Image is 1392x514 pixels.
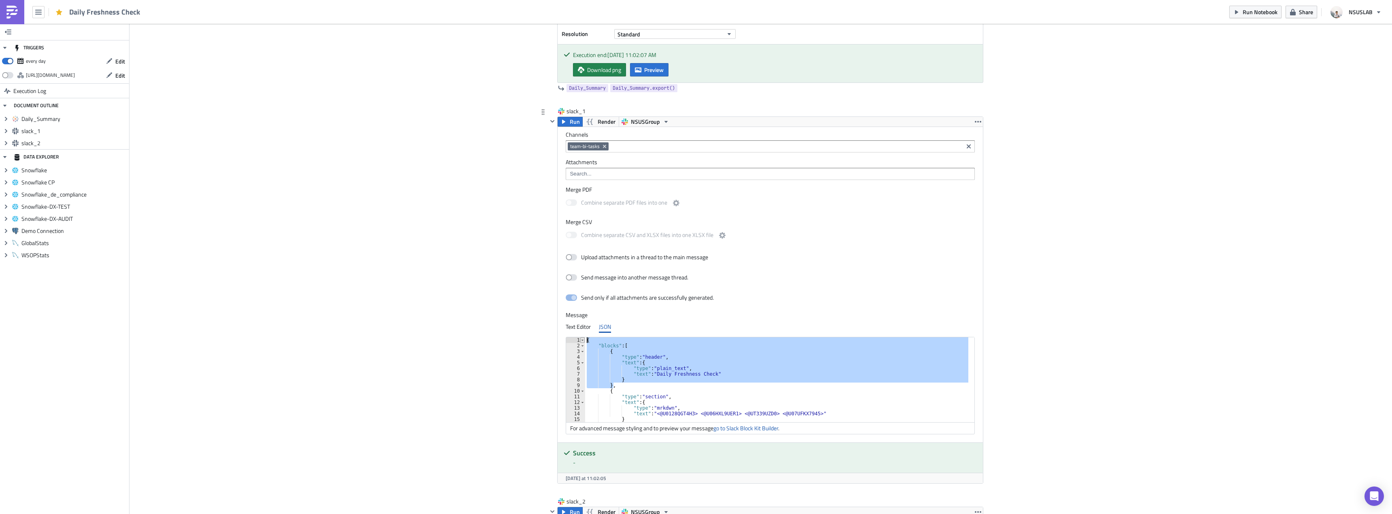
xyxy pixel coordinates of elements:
[1286,6,1317,18] button: Share
[566,422,974,434] div: For advanced message styling and to preview your message .
[964,142,974,151] button: Clear selected items
[573,458,977,467] div: -
[21,215,127,222] span: Snowflake-DX-AUDIT
[566,394,585,400] div: 11
[671,198,681,208] button: Combine separate PDF files into one
[21,227,127,235] span: Demo Connection
[717,231,727,240] button: Combine separate CSV and XLSX files into one XLSX file
[566,343,585,349] div: 2
[567,497,599,506] span: slack_2
[13,84,46,98] span: Execution Log
[567,107,599,115] span: slack_1
[573,63,626,76] a: Download png
[569,84,606,92] span: Daily_Summary
[1326,3,1386,21] button: NSUSLAB
[644,66,664,74] span: Preview
[21,239,127,247] span: GlobalStats
[562,28,610,40] label: Resolution
[1299,8,1313,16] span: Share
[1243,8,1277,16] span: Run Notebook
[69,7,141,17] span: Daily Freshness Check
[566,198,681,208] label: Combine separate PDF files into one
[566,159,975,166] label: Attachments
[21,167,127,174] span: Snowflake
[566,360,585,366] div: 5
[566,474,606,482] span: [DATE] at 11:02:05
[21,191,127,198] span: Snowflake_de_compliance
[630,63,668,76] button: Preview
[21,115,127,123] span: Daily_Summary
[21,140,127,147] span: slack_2
[3,3,422,10] body: Rich Text Area. Press ALT-0 for help.
[566,354,585,360] div: 4
[21,127,127,135] span: slack_1
[566,349,585,354] div: 3
[566,186,975,193] label: Merge PDF
[598,117,615,127] span: Render
[566,218,975,226] label: Merge CSV
[1330,5,1343,19] img: Avatar
[566,254,708,261] label: Upload attachments in a thread to the main message
[1229,6,1282,18] button: Run Notebook
[570,143,600,150] span: team-bi-tasks
[573,450,977,456] h5: Success
[115,57,125,66] span: Edit
[617,30,640,38] span: Standard
[26,55,46,67] div: every day
[619,117,672,127] button: NSUSGroup
[566,366,585,371] div: 6
[566,388,585,394] div: 10
[566,411,585,417] div: 14
[582,117,619,127] button: Render
[566,383,585,388] div: 9
[599,321,611,333] div: JSON
[566,377,585,383] div: 8
[26,69,75,81] div: https://pushmetrics.io/api/v1/report/2joydE0lDq/webhook?token=f549047b78424cdcb36c67d9a5fe5535
[21,252,127,259] span: WSOPStats
[566,321,591,333] div: Text Editor
[21,179,127,186] span: Snowflake CP
[631,117,660,127] span: NSUSGroup
[567,84,608,92] a: Daily_Summary
[566,417,585,422] div: 15
[610,84,677,92] a: Daily_Summary.export()
[566,405,585,411] div: 13
[566,311,975,319] label: Message
[601,142,609,150] button: Remove Tag
[566,131,975,138] label: Channels
[6,6,19,19] img: PushMetrics
[568,170,972,178] input: Search...
[581,294,714,301] div: Send only if all attachments are successfully generated.
[558,117,583,127] button: Run
[14,40,44,55] div: TRIGGERS
[14,98,59,113] div: DOCUMENT OUTLINE
[566,231,727,241] label: Combine separate CSV and XLSX files into one XLSX file
[102,69,129,82] button: Edit
[566,400,585,405] div: 12
[573,51,977,59] div: Execution end: [DATE] 11:02:07 AM
[587,66,621,74] span: Download png
[613,84,675,92] span: Daily_Summary.export()
[115,71,125,80] span: Edit
[3,3,422,10] p: BI Toronto - Daily Freshness Check
[21,203,127,210] span: Snowflake-DX-TEST
[570,117,580,127] span: Run
[566,337,585,343] div: 1
[1349,8,1373,16] span: NSUSLAB
[14,150,59,164] div: DATA EXPLORER
[614,29,736,39] button: Standard
[547,116,557,126] button: Hide content
[566,274,689,281] label: Send message into another message thread.
[566,371,585,377] div: 7
[1364,487,1384,506] div: Open Intercom Messenger
[102,55,129,68] button: Edit
[713,424,778,432] a: go to Slack Block Kit Builder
